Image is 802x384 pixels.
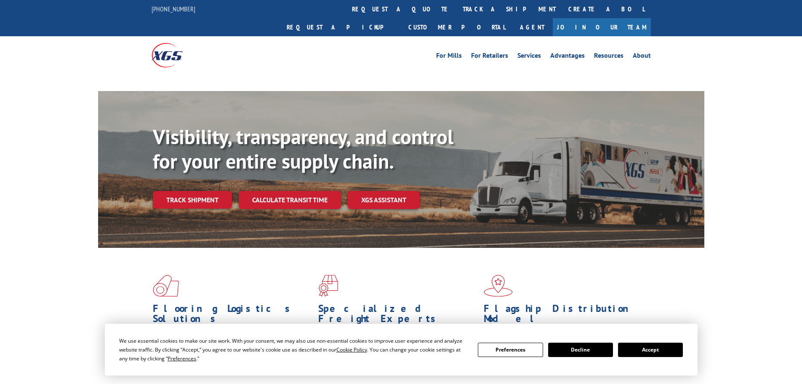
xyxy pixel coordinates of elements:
[336,346,367,353] span: Cookie Policy
[119,336,468,363] div: We use essential cookies to make our site work. With your consent, we may also use non-essential ...
[550,52,585,62] a: Advantages
[517,52,541,62] a: Services
[105,324,698,376] div: Cookie Consent Prompt
[512,18,553,36] a: Agent
[553,18,651,36] a: Join Our Team
[478,343,543,357] button: Preferences
[402,18,512,36] a: Customer Portal
[280,18,402,36] a: Request a pickup
[484,275,513,297] img: xgs-icon-flagship-distribution-model-red
[436,52,462,62] a: For Mills
[318,275,338,297] img: xgs-icon-focused-on-flooring-red
[153,124,453,174] b: Visibility, transparency, and control for your entire supply chain.
[618,343,683,357] button: Accept
[548,343,613,357] button: Decline
[348,191,420,209] a: XGS ASSISTANT
[318,303,477,328] h1: Specialized Freight Experts
[153,191,232,209] a: Track shipment
[239,191,341,209] a: Calculate transit time
[153,275,179,297] img: xgs-icon-total-supply-chain-intelligence-red
[484,303,643,328] h1: Flagship Distribution Model
[152,5,195,13] a: [PHONE_NUMBER]
[633,52,651,62] a: About
[153,303,312,328] h1: Flooring Logistics Solutions
[168,355,196,362] span: Preferences
[471,52,508,62] a: For Retailers
[594,52,623,62] a: Resources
